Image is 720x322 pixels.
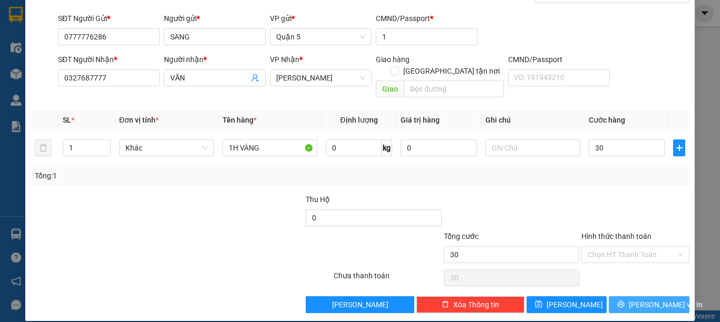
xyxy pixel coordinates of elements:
input: Ghi Chú [485,139,580,156]
button: delete [35,139,52,156]
div: Người gửi [164,13,266,24]
button: save[PERSON_NAME] [527,296,607,313]
th: Ghi chú [481,110,585,130]
button: [PERSON_NAME] [306,296,414,313]
span: Đơn vị tính [119,116,159,124]
span: [PERSON_NAME] [547,299,603,310]
input: Dọc đường [404,80,504,97]
div: SĐT Người Gửi [58,13,160,24]
span: Tổng cước [444,232,479,240]
b: [DOMAIN_NAME] [89,40,145,48]
span: Xóa Thông tin [453,299,499,310]
span: plus [674,144,685,152]
b: Trà Lan Viên [13,68,38,117]
span: kg [382,139,392,156]
span: Quận 5 [276,29,365,45]
span: Khác [125,140,208,156]
span: VP Nhận [270,55,299,64]
input: VD: Bàn, Ghế [222,139,317,156]
button: printer[PERSON_NAME] và In [609,296,689,313]
div: Người nhận [164,54,266,65]
button: deleteXóa Thông tin [416,296,524,313]
span: user-add [251,74,259,82]
span: Giao hàng [376,55,410,64]
span: Cước hàng [589,116,625,124]
div: Chưa thanh toán [333,270,443,288]
div: Tổng: 1 [35,170,279,182]
div: CMND/Passport [376,13,478,24]
span: Thu Hộ [306,195,330,204]
div: VP gửi [270,13,372,24]
span: [PERSON_NAME] [332,299,388,310]
span: Tên hàng [222,116,257,124]
span: save [535,300,542,309]
li: (c) 2017 [89,50,145,63]
span: Giao [376,80,404,97]
div: CMND/Passport [508,54,610,65]
span: Định lượng [340,116,377,124]
span: SL [63,116,71,124]
img: logo.jpg [114,13,140,38]
button: plus [673,139,685,156]
span: Lê Hồng Phong [276,70,365,86]
label: Hình thức thanh toán [581,232,651,240]
span: Giá trị hàng [401,116,440,124]
b: Trà Lan Viên - Gửi khách hàng [65,15,104,119]
input: 0 [401,139,476,156]
span: [GEOGRAPHIC_DATA] tận nơi [399,65,504,77]
span: [PERSON_NAME] và In [629,299,703,310]
div: SĐT Người Nhận [58,54,160,65]
span: delete [442,300,449,309]
span: printer [617,300,625,309]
